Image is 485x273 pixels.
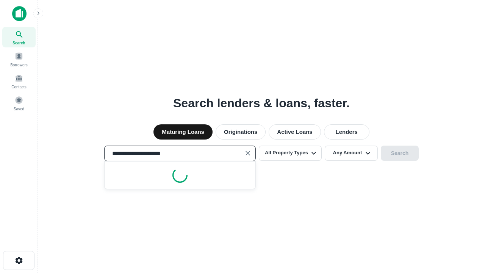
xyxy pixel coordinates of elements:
[241,148,252,158] button: Clear
[327,124,372,140] button: Lenders
[14,106,25,112] span: Saved
[271,124,324,140] button: Active Loans
[2,27,36,47] a: Search
[12,40,26,46] span: Search
[326,146,379,161] button: Any Amount
[2,71,36,91] a: Contacts
[174,94,349,112] h3: Search lenders & loans, faster.
[11,84,27,90] span: Contacts
[10,62,28,68] span: Borrowers
[12,6,27,21] img: capitalize-icon.png
[2,93,36,113] a: Saved
[257,146,323,161] button: All Property Types
[151,124,212,140] button: Maturing Loans
[447,212,485,249] iframe: Chat Widget
[2,49,36,69] a: Borrowers
[215,124,268,140] button: Originations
